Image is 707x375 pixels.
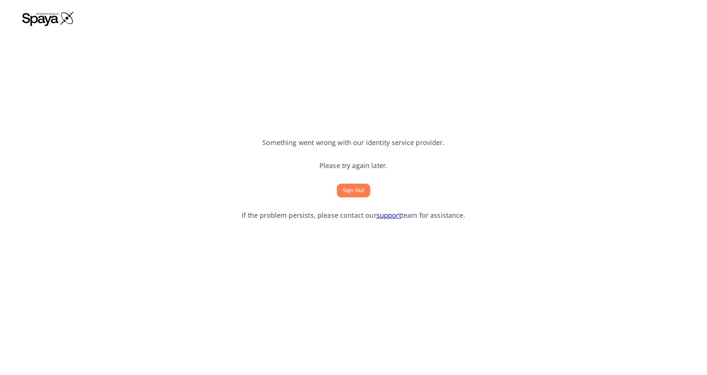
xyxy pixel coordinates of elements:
button: Sign Out [337,184,370,197]
p: If the problem persists, please contact our team for assistance. [242,211,465,220]
p: Please try again later. [319,161,388,171]
p: Something went wrong with our identity service provider. [262,138,444,148]
img: Spaya logo [22,11,74,26]
a: support [376,211,401,220]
